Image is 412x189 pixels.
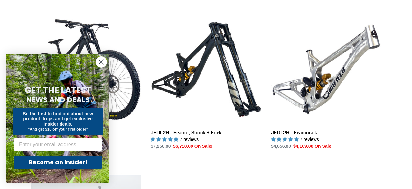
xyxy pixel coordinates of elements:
span: Be the first to find out about new product drops and get exclusive insider deals. [23,111,93,127]
input: Enter your email address [14,138,102,151]
span: GET THE LATEST [25,84,91,96]
button: Become an Insider! [14,156,102,169]
span: *And get $10 off your first order* [28,127,88,132]
button: Close dialog [96,56,107,68]
span: NEWS AND DEALS [26,95,90,105]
